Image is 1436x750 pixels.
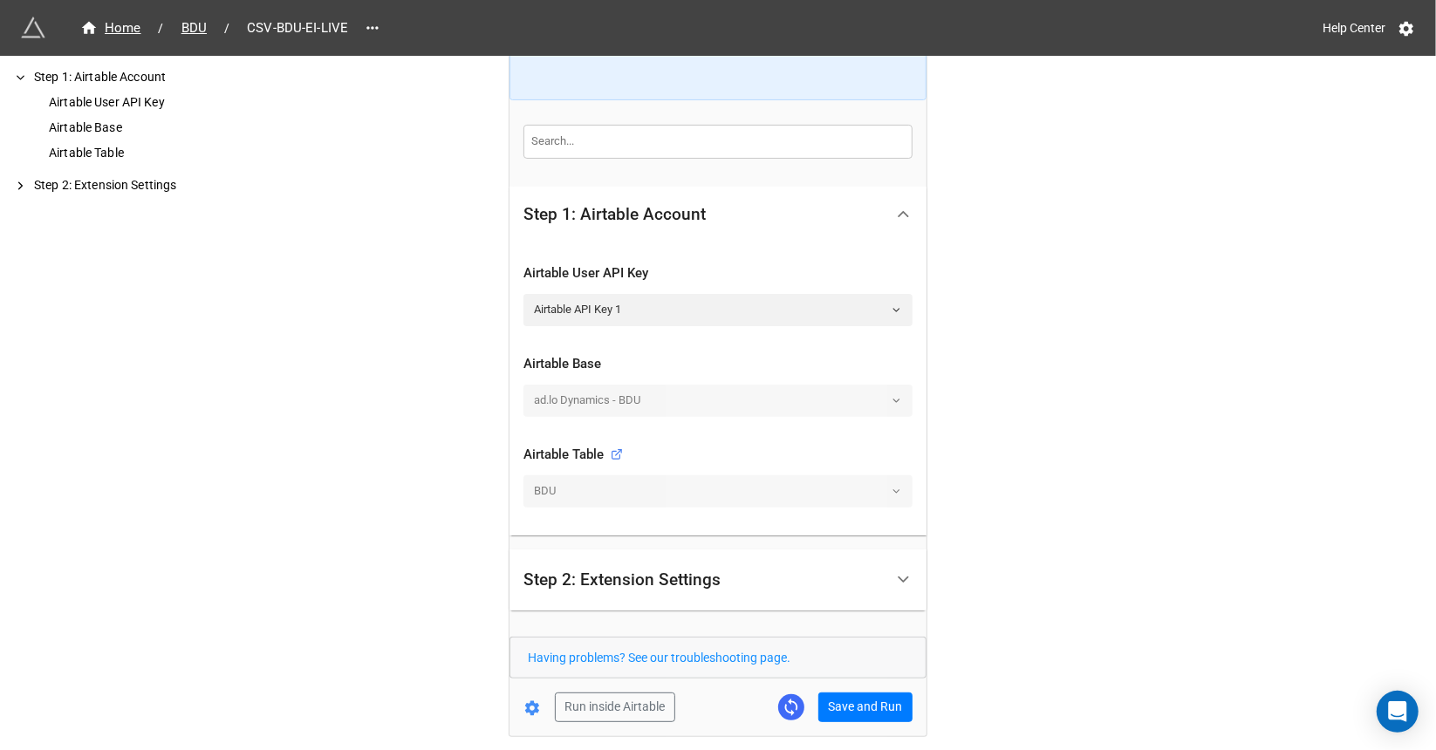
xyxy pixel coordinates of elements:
[224,19,229,37] li: /
[31,68,279,86] div: Step 1: Airtable Account
[21,16,45,40] img: miniextensions-icon.73ae0678.png
[523,354,913,375] div: Airtable Base
[523,263,913,284] div: Airtable User API Key
[528,651,790,665] a: Having problems? See our troubleshooting page.
[555,692,675,722] button: Run inside Airtable
[1310,12,1398,44] a: Help Center
[70,17,359,38] nav: breadcrumb
[523,571,721,589] div: Step 2: Extension Settings
[159,19,164,37] li: /
[778,694,804,720] a: Sync Base Structure
[509,187,927,242] div: Step 1: Airtable Account
[45,119,279,137] div: Airtable Base
[523,125,913,158] input: Search...
[523,445,623,466] div: Airtable Table
[236,18,359,38] span: CSV-BDU-EI-LIVE
[45,93,279,112] div: Airtable User API Key
[1377,691,1419,733] div: Open Intercom Messenger
[171,18,217,38] span: BDU
[70,17,152,38] a: Home
[31,176,279,194] div: Step 2: Extension Settings
[523,206,706,223] div: Step 1: Airtable Account
[45,144,279,162] div: Airtable Table
[509,242,927,535] div: Step 1: Airtable Account
[171,17,217,38] a: BDU
[80,18,141,38] div: Home
[818,692,913,722] button: Save and Run
[509,549,927,611] div: Step 2: Extension Settings
[523,294,913,325] a: Airtable API Key 1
